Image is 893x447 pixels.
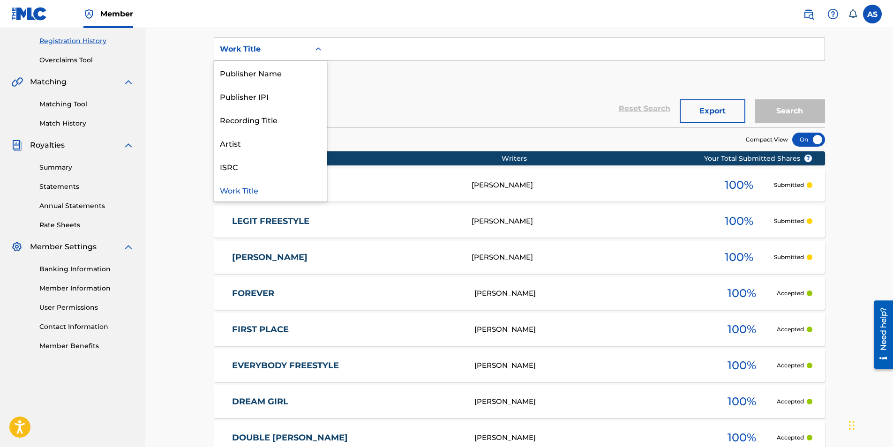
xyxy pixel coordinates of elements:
a: LOOKIN UP [232,180,459,191]
div: Work Title [214,178,327,201]
img: MLC Logo [11,7,47,21]
div: [PERSON_NAME] [474,288,707,299]
a: Match History [39,119,134,128]
span: Member Settings [30,241,97,253]
a: Overclaims Tool [39,55,134,65]
div: User Menu [863,5,882,23]
span: Matching [30,76,67,88]
img: Matching [11,76,23,88]
form: Search Form [214,37,825,127]
span: 100 % [728,285,756,302]
div: Publisher Name [214,61,327,84]
a: Matching Tool [39,99,134,109]
span: 100 % [725,213,753,230]
a: Summary [39,163,134,172]
div: Recording Title [214,108,327,131]
a: [PERSON_NAME] [232,252,459,263]
a: Contact Information [39,322,134,332]
div: [PERSON_NAME] [472,216,704,227]
iframe: Resource Center [867,297,893,372]
div: Work Title [220,44,304,55]
div: Song Title [232,154,502,164]
a: DOUBLE [PERSON_NAME] [232,432,462,443]
a: Rate Sheets [39,220,134,230]
img: Top Rightsholder [83,8,95,20]
a: FOREVER [232,288,462,299]
a: Banking Information [39,264,134,274]
img: search [803,8,814,20]
p: Submitted [774,217,804,225]
span: ? [804,155,812,162]
a: Statements [39,182,134,192]
a: Member Benefits [39,341,134,351]
span: 100 % [725,249,753,266]
span: 100 % [728,357,756,374]
p: Accepted [777,361,804,370]
div: [PERSON_NAME] [472,252,704,263]
div: Publisher IPI [214,84,327,108]
p: Accepted [777,289,804,298]
div: ISRC [214,155,327,178]
div: Help [824,5,842,23]
a: Registration History [39,36,134,46]
p: Accepted [777,397,804,406]
div: Notifications [848,9,857,19]
span: 100 % [728,393,756,410]
span: Royalties [30,140,65,151]
span: Compact View [746,135,788,144]
div: [PERSON_NAME] [474,432,707,443]
a: Public Search [799,5,818,23]
p: Submitted [774,181,804,189]
div: [PERSON_NAME] [472,180,704,191]
span: Your Total Submitted Shares [704,154,812,164]
div: Artist [214,131,327,155]
img: expand [123,140,134,151]
button: Export [680,99,745,123]
iframe: Chat Widget [846,402,893,447]
div: [PERSON_NAME] [474,396,707,407]
img: Member Settings [11,241,23,253]
div: Drag [849,411,855,440]
p: Accepted [777,325,804,334]
span: Member [100,8,133,19]
span: 100 % [728,321,756,338]
div: [PERSON_NAME] [474,324,707,335]
span: 100 % [725,177,753,194]
a: LEGIT FREESTYLE [232,216,459,227]
img: help [827,8,839,20]
img: Royalties [11,140,23,151]
a: EVERYBODY FREESTYLE [232,360,462,371]
a: User Permissions [39,303,134,313]
div: [PERSON_NAME] [474,360,707,371]
img: expand [123,241,134,253]
img: expand [123,76,134,88]
a: DREAM GIRL [232,396,462,407]
span: 100 % [728,429,756,446]
a: Member Information [39,283,134,293]
p: Accepted [777,433,804,442]
p: Submitted [774,253,804,261]
div: Writers [502,154,734,164]
a: Annual Statements [39,201,134,211]
a: FIRST PLACE [232,324,462,335]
